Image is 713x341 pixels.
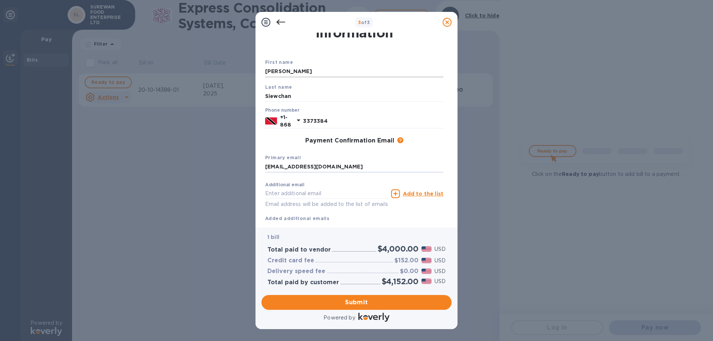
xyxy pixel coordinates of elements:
b: 1 bill [267,234,279,240]
input: Enter additional email [265,188,388,199]
h3: $152.00 [394,257,419,264]
u: Add to the list [403,191,443,197]
b: of 3 [358,20,370,25]
input: Enter your first name [265,66,443,77]
button: Submit [261,295,452,310]
img: USD [421,269,432,274]
b: Primary email [265,155,301,160]
input: Enter your primary name [265,161,443,173]
img: USD [421,258,432,263]
p: Powered by [323,314,355,322]
h3: $0.00 [400,268,419,275]
h2: $4,152.00 [382,277,419,286]
p: +1-868 [280,114,291,128]
b: Last name [265,84,292,90]
h3: Payment Confirmation Email [305,137,394,144]
input: Enter your phone number [303,115,443,127]
label: Additional email [265,183,305,187]
h3: Total paid to vendor [267,246,331,253]
img: USD [421,279,432,284]
p: USD [434,245,446,253]
label: Phone number [265,108,299,113]
span: 3 [358,20,361,25]
span: Submit [267,298,446,307]
h3: Delivery speed fee [267,268,325,275]
p: USD [434,268,446,275]
b: Added additional emails [265,216,329,221]
img: Logo [358,313,390,322]
h1: Payment Contact Information [265,9,443,40]
h3: Credit card fee [267,257,314,264]
p: USD [434,278,446,285]
img: USD [421,246,432,252]
img: TT [265,117,277,125]
input: Enter your last name [265,91,443,102]
h3: Total paid by customer [267,279,339,286]
p: USD [434,257,446,265]
p: Email address will be added to the list of emails [265,200,388,209]
b: First name [265,59,293,65]
h2: $4,000.00 [378,244,419,253]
